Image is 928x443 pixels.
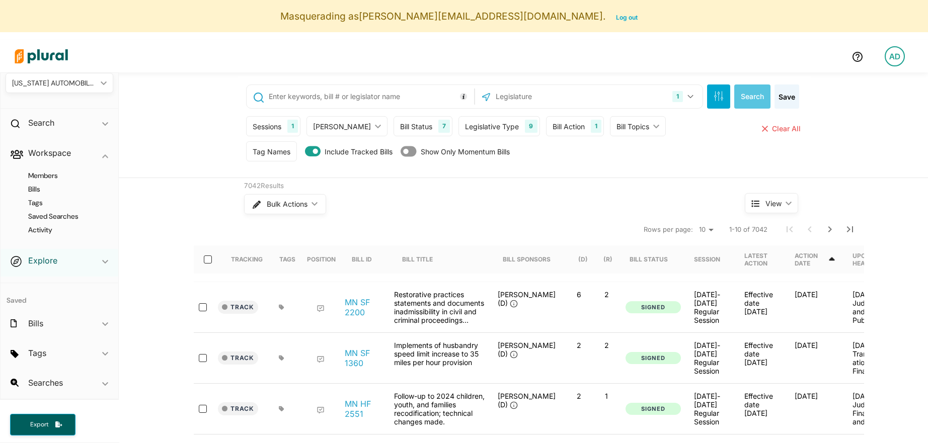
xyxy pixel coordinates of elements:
[317,356,325,364] div: Add Position Statement
[787,290,844,324] div: [DATE]
[885,46,905,66] div: AD
[218,301,258,314] button: Track
[317,305,325,313] div: Add Position Statement
[853,341,887,375] p: [DATE] - Transportation Finance and Policy
[267,201,307,208] span: Bulk Actions
[16,225,108,235] h4: Activity
[780,219,800,239] button: First Page
[421,146,510,157] span: Show Only Momentum Bills
[603,245,612,274] div: (R)
[307,245,336,274] div: Position
[287,120,298,133] div: 1
[616,121,649,132] div: Bill Topics
[231,245,263,274] div: Tracking
[498,392,556,409] span: [PERSON_NAME] (D)
[760,116,803,141] button: Clear All
[744,252,779,267] div: Latest Action
[279,245,295,274] div: Tags
[800,219,820,239] button: Previous Page
[307,255,336,263] div: Position
[253,146,290,157] div: Tag Names
[569,341,589,349] p: 2
[231,255,263,263] div: Tracking
[736,392,787,426] div: Effective date [DATE]
[279,304,284,310] div: Add tags
[16,212,108,221] a: Saved Searches
[775,84,799,109] button: Save
[765,198,782,209] span: View
[626,403,681,415] button: Signed
[279,355,284,361] div: Add tags
[402,245,442,274] div: Bill Title
[204,255,212,263] input: select-all-rows
[400,121,432,132] div: Bill Status
[894,409,918,433] iframe: Intercom live chat
[352,245,381,274] div: Bill ID
[345,399,383,419] a: MN HF 2551
[734,84,770,109] button: Search
[578,255,588,263] div: (D)
[389,290,490,324] div: Restorative practices statements and documents inadmissibility in civil and criminal proceedings ...
[569,392,589,400] p: 2
[6,39,76,74] img: Logo for Plural
[694,392,728,426] div: [DATE]-[DATE] Regular Session
[218,351,258,365] button: Track
[28,318,43,329] h2: Bills
[840,219,860,239] button: Last Page
[218,402,258,415] button: Track
[744,245,779,274] div: Latest Action
[630,255,668,263] div: Bill Status
[553,121,585,132] div: Bill Action
[16,171,108,181] a: Members
[244,181,707,191] div: 7042 Results
[1,283,118,308] h4: Saved
[694,341,728,375] div: [DATE]-[DATE] Regular Session
[317,406,325,414] div: Add Position Statement
[345,297,383,317] a: MN SF 2200
[244,194,326,214] button: Bulk Actions
[325,146,393,157] span: Include Tracked Bills
[503,255,551,263] div: Bill Sponsors
[694,290,728,324] div: [DATE]-[DATE] Regular Session
[795,245,836,274] div: Action Date
[438,120,450,133] div: 7
[389,341,490,375] div: Implements of husbandry speed limit increase to 35 miles per hour provision
[279,406,284,412] div: Add tags
[597,341,616,349] p: 2
[16,185,108,194] a: Bills
[569,290,589,299] p: 6
[630,245,677,274] div: Bill Status
[736,290,787,324] div: Effective date [DATE]
[465,121,519,132] div: Legislative Type
[603,255,612,263] div: (R)
[199,405,207,413] input: select-row-state-mn-2025_2026-hf2551
[199,354,207,362] input: select-row-state-mn-2025_2026-sf1360
[853,290,887,324] p: [DATE] - Judiciary and Public Safety
[313,121,371,132] div: [PERSON_NAME]
[787,341,844,375] div: [DATE]
[352,255,372,263] div: Bill ID
[877,42,913,70] a: AD
[668,87,700,106] button: 1
[525,120,537,133] div: 9
[626,352,681,365] button: Signed
[772,124,801,133] span: Clear All
[853,392,887,426] p: [DATE] - Judiciary Finance and Civil Law
[16,198,108,208] a: Tags
[459,92,468,101] div: Tooltip anchor
[694,245,729,274] div: Session
[795,252,827,267] div: Action Date
[268,87,472,106] input: Enter keywords, bill # or legislator name
[787,392,844,426] div: [DATE]
[714,91,724,100] span: Search Filters
[389,392,490,426] div: Follow-up to 2024 children, youth, and families recodification; technical changes made.
[597,392,616,400] p: 1
[28,347,46,359] h2: Tags
[23,420,55,429] span: Export
[672,91,683,102] div: 1
[591,120,601,133] div: 1
[199,303,207,311] input: select-row-state-mn-2025_2026-sf2200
